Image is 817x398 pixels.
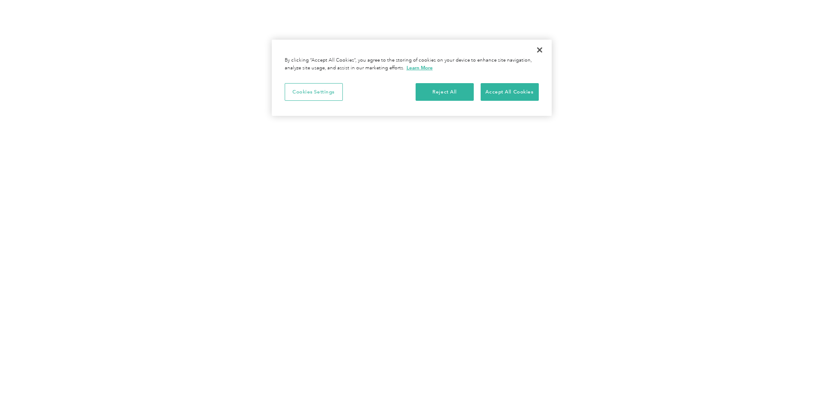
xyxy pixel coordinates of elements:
[416,83,474,101] button: Reject All
[272,40,552,116] div: Privacy
[407,65,433,71] a: More information about your privacy, opens in a new tab
[272,40,552,116] div: Cookie banner
[285,83,343,101] button: Cookies Settings
[481,83,539,101] button: Accept All Cookies
[285,57,539,72] div: By clicking “Accept All Cookies”, you agree to the storing of cookies on your device to enhance s...
[530,40,549,59] button: Close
